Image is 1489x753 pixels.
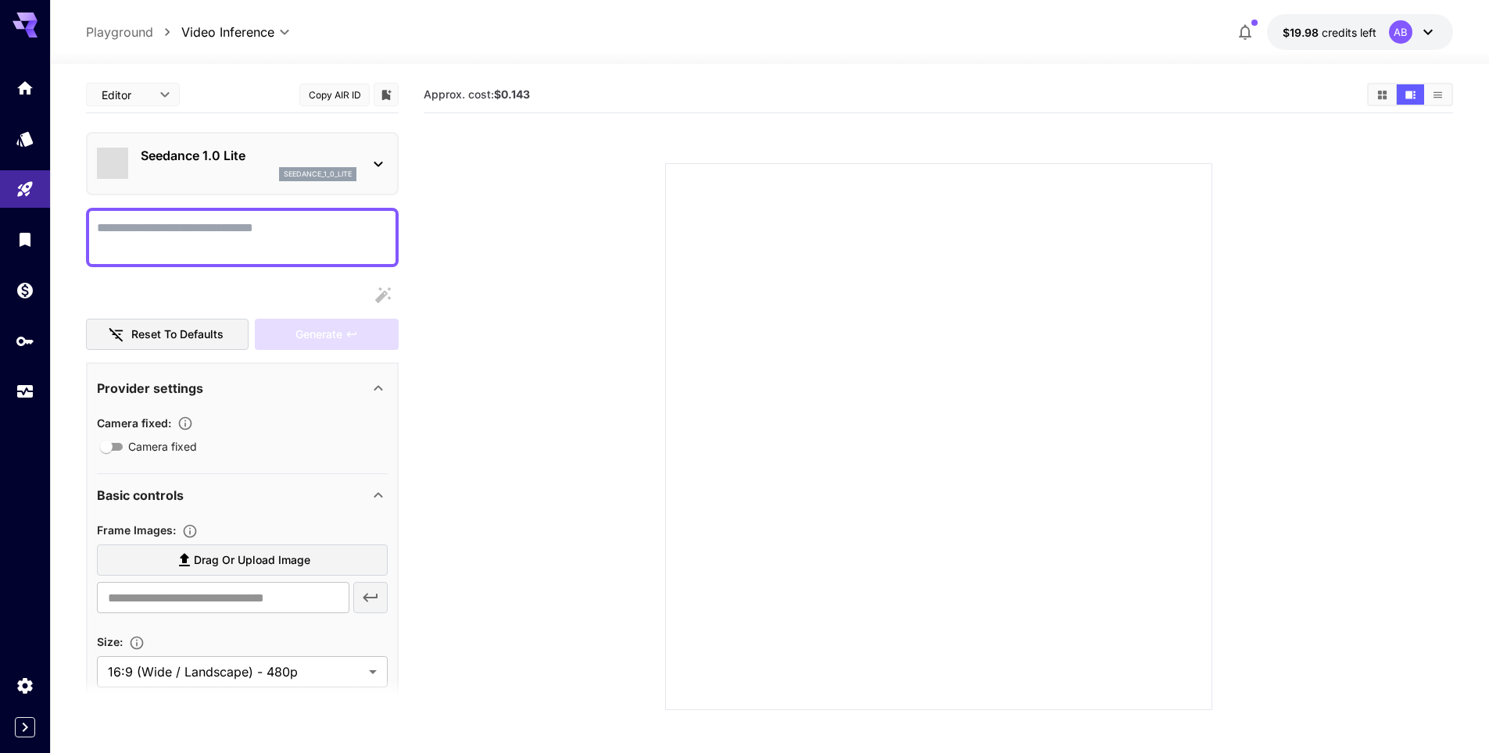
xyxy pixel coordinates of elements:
[16,129,34,148] div: Models
[16,180,34,199] div: Playground
[86,319,249,351] button: Reset to defaults
[97,140,388,187] div: Seedance 1.0 Liteseedance_1_0_lite
[1283,24,1376,41] div: $19.981
[97,416,171,430] span: Camera fixed :
[1397,84,1424,105] button: Show media in video view
[128,438,197,455] span: Camera fixed
[97,523,176,537] span: Frame Images :
[102,87,150,103] span: Editor
[16,676,34,695] div: Settings
[1322,26,1376,39] span: credits left
[16,280,34,300] div: Wallet
[494,87,530,101] b: $0.143
[16,230,34,249] div: Library
[16,331,34,351] div: API Keys
[97,544,388,576] label: Drag or upload image
[1283,26,1322,39] span: $19.98
[1267,14,1453,50] button: $19.981AB
[97,476,388,514] div: Basic controls
[97,486,184,505] p: Basic controls
[284,169,352,180] p: seedance_1_0_lite
[181,23,274,41] span: Video Inference
[379,85,393,104] button: Add to library
[299,84,370,106] button: Copy AIR ID
[194,551,310,570] span: Drag or upload image
[1367,83,1453,106] div: Show media in grid viewShow media in video viewShow media in list view
[86,23,181,41] nav: breadcrumb
[141,146,356,165] p: Seedance 1.0 Lite
[97,369,388,407] div: Provider settings
[97,635,123,648] span: Size :
[424,87,530,101] span: Approx. cost:
[86,23,153,41] a: Playground
[97,379,203,398] p: Provider settings
[123,635,151,651] button: Adjust the dimensions of the generated image by specifying its width and height in pixels, or sel...
[1424,84,1451,105] button: Show media in list view
[15,717,35,737] button: Expand sidebar
[16,78,34,98] div: Home
[176,523,204,539] button: Upload frame images.
[1389,20,1412,44] div: AB
[1369,84,1396,105] button: Show media in grid view
[16,382,34,401] div: Usage
[108,662,363,681] span: 16:9 (Wide / Landscape) - 480p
